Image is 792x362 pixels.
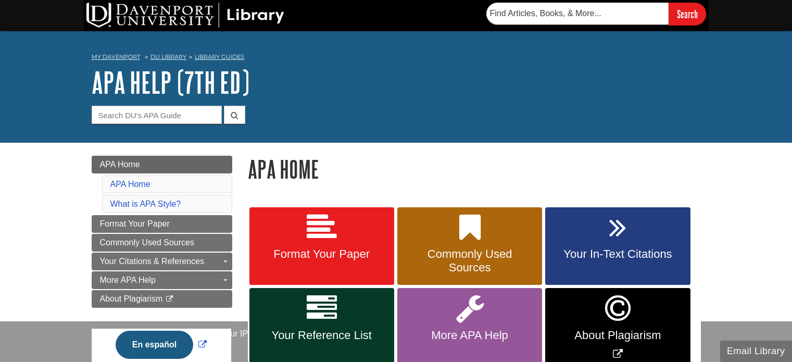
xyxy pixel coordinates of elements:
[100,257,204,266] span: Your Citations & References
[720,341,792,362] button: Email Library
[486,3,669,24] input: Find Articles, Books, & More...
[553,247,682,261] span: Your In-Text Citations
[100,160,140,169] span: APA Home
[150,53,186,60] a: DU Library
[92,234,232,252] a: Commonly Used Sources
[92,290,232,308] a: About Plagiarism
[92,253,232,270] a: Your Citations & References
[110,199,181,208] a: What is APA Style?
[248,156,701,182] h1: APA Home
[545,207,690,285] a: Your In-Text Citations
[92,156,232,173] a: APA Home
[92,53,140,61] a: My Davenport
[92,66,249,98] a: APA Help (7th Ed)
[397,207,542,285] a: Commonly Used Sources
[100,219,170,228] span: Format Your Paper
[165,296,174,303] i: This link opens in a new window
[405,329,534,342] span: More APA Help
[669,3,706,25] input: Search
[195,53,244,60] a: Library Guides
[100,294,163,303] span: About Plagiarism
[100,238,194,247] span: Commonly Used Sources
[92,271,232,289] a: More APA Help
[116,331,193,359] button: En español
[113,340,209,349] a: Link opens in new window
[405,247,534,274] span: Commonly Used Sources
[257,329,386,342] span: Your Reference List
[86,3,284,28] img: DU Library
[553,329,682,342] span: About Plagiarism
[92,106,222,124] input: Search DU's APA Guide
[110,180,150,189] a: APA Home
[257,247,386,261] span: Format Your Paper
[92,215,232,233] a: Format Your Paper
[92,50,701,67] nav: breadcrumb
[486,3,706,25] form: Searches DU Library's articles, books, and more
[100,276,156,284] span: More APA Help
[249,207,394,285] a: Format Your Paper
